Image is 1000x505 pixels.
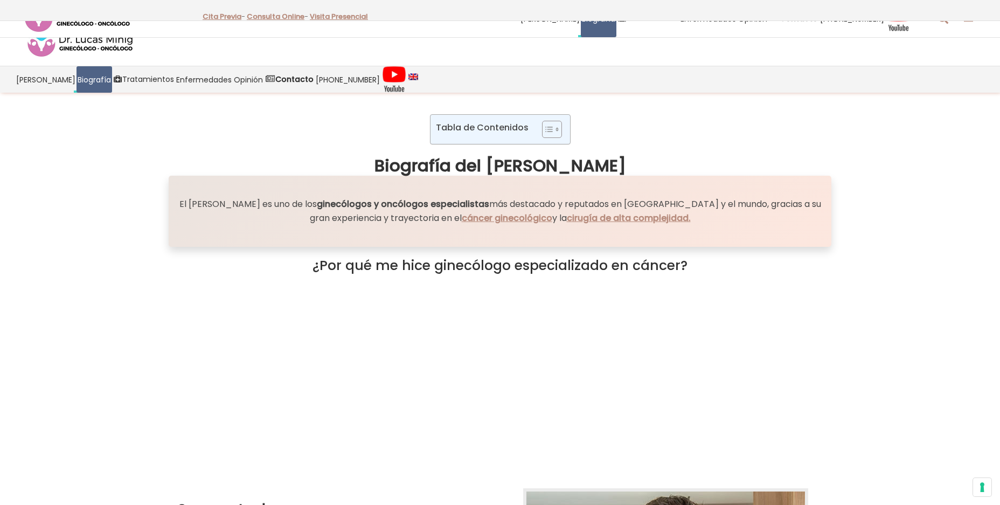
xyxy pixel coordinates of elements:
a: cirugía de alta complejidad. [567,212,691,224]
a: [PHONE_NUMBER] [315,66,381,93]
a: Visita Presencial [310,11,368,22]
strong: ginecólogos y oncólogos especialistas [317,198,489,210]
img: Videos Youtube Ginecología [382,66,406,93]
span: [PERSON_NAME] [16,73,75,86]
span: Biografía [78,73,111,86]
a: Enfermedades [175,66,233,93]
p: Tabla de Contenidos [436,121,529,134]
a: Consulta Online [247,11,304,22]
span: Opinión [234,73,263,86]
a: Tratamientos [112,66,175,93]
h2: ¿Por qué me hice ginecólogo especializado en cáncer? [287,258,713,274]
strong: Contacto [275,74,314,85]
img: Videos Youtube Ginecología [886,5,911,32]
a: [PERSON_NAME] [15,66,77,93]
strong: Biografía del [PERSON_NAME] [374,154,626,177]
a: Toggle Table of Content [534,120,559,139]
a: Biografía [77,66,112,93]
a: Opinión [233,66,264,93]
a: language english [407,66,419,93]
iframe: YouTube video player [287,295,713,484]
span: Tratamientos [122,73,174,86]
span: Enfermedades [176,73,232,86]
a: Videos Youtube Ginecología [381,66,407,93]
button: Sus preferencias de consentimiento para tecnologías de seguimiento [973,478,991,496]
p: - [203,10,245,24]
a: Contacto [264,66,315,93]
p: - [247,10,308,24]
img: language english [408,73,418,80]
span: [PHONE_NUMBER] [316,73,380,86]
a: cáncer ginecológico [462,212,552,224]
a: Cita Previa [203,11,241,22]
p: El [PERSON_NAME] es uno de los más destacado y reputados en [GEOGRAPHIC_DATA] y el mundo, gracias... [177,197,823,225]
